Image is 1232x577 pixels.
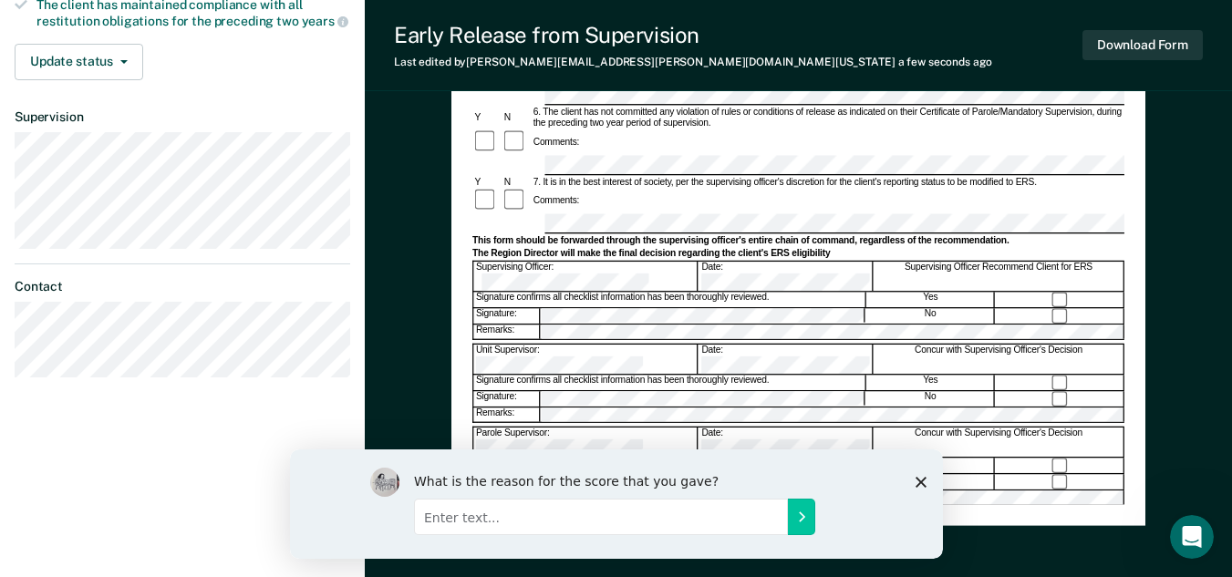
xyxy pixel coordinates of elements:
[473,262,698,291] div: Supervising Officer:
[898,56,992,68] span: a few seconds ago
[473,407,540,421] div: Remarks:
[15,109,350,125] dt: Supervision
[874,262,1124,291] div: Supervising Officer Recommend Client for ERS
[699,345,873,374] div: Date:
[867,293,995,307] div: Yes
[15,279,350,294] dt: Contact
[531,138,582,149] div: Comments:
[1082,30,1203,60] button: Download Form
[473,376,865,390] div: Signature confirms all checklist information has been thoroughly reviewed.
[531,177,1124,189] div: 7. It is in the best interest of society, per the supervising officer's discretion for the client...
[472,235,1124,247] div: This form should be forwarded through the supervising officer's entire chain of command, regardle...
[1170,515,1214,559] iframe: Intercom live chat
[472,177,502,189] div: Y
[394,22,992,48] div: Early Release from Supervision
[473,345,698,374] div: Unit Supervisor:
[699,428,873,457] div: Date:
[867,391,996,406] div: No
[699,262,873,291] div: Date:
[867,308,996,323] div: No
[531,195,582,207] div: Comments:
[472,113,502,125] div: Y
[394,56,992,68] div: Last edited by [PERSON_NAME][EMAIL_ADDRESS][PERSON_NAME][DOMAIN_NAME][US_STATE]
[473,293,865,307] div: Signature confirms all checklist information has been thoroughly reviewed.
[874,428,1124,457] div: Concur with Supervising Officer's Decision
[473,391,540,406] div: Signature:
[502,113,531,125] div: N
[473,428,698,457] div: Parole Supervisor:
[531,107,1124,130] div: 6. The client has not committed any violation of rules or conditions of release as indicated on t...
[302,14,348,28] span: years
[473,325,540,338] div: Remarks:
[874,345,1124,374] div: Concur with Supervising Officer's Decision
[15,44,143,80] button: Update status
[472,248,1124,260] div: The Region Director will make the final decision regarding the client's ERS eligibility
[290,449,943,559] iframe: Survey by Kim from Recidiviz
[502,177,531,189] div: N
[473,308,540,323] div: Signature:
[867,376,995,390] div: Yes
